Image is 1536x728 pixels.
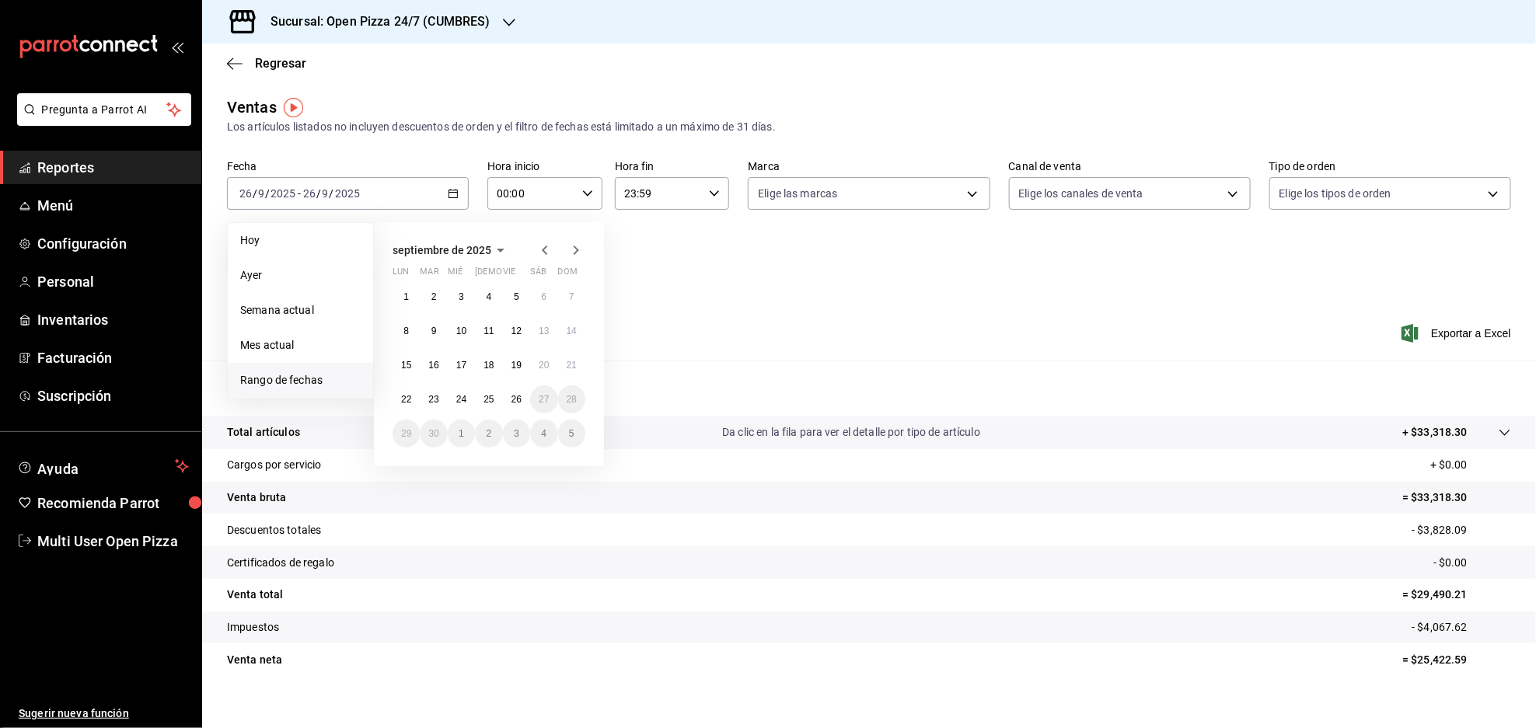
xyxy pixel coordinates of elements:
abbr: viernes [503,266,515,283]
button: open_drawer_menu [171,40,183,53]
label: Fecha [227,162,469,172]
button: 2 de octubre de 2025 [475,420,502,448]
abbr: 24 de septiembre de 2025 [456,394,466,405]
abbr: 3 de octubre de 2025 [514,428,519,439]
span: Rango de fechas [240,372,361,388]
abbr: 9 de septiembre de 2025 [431,326,437,336]
span: Recomienda Parrot [37,493,189,514]
p: Impuestos [227,619,279,636]
span: Semana actual [240,302,361,319]
input: ---- [270,187,296,200]
abbr: 20 de septiembre de 2025 [539,360,549,371]
button: septiembre de 2025 [393,241,510,260]
button: 28 de septiembre de 2025 [558,385,585,413]
button: 3 de octubre de 2025 [503,420,530,448]
button: 25 de septiembre de 2025 [475,385,502,413]
p: Venta neta [227,652,282,668]
button: 17 de septiembre de 2025 [448,351,475,379]
abbr: 23 de septiembre de 2025 [428,394,438,405]
span: Facturación [37,347,189,368]
span: Ayer [240,267,361,284]
p: Resumen [227,379,1511,398]
span: Elige los tipos de orden [1279,186,1391,201]
button: 8 de septiembre de 2025 [393,317,420,345]
abbr: 18 de septiembre de 2025 [483,360,494,371]
abbr: jueves [475,266,567,283]
a: Pregunta a Parrot AI [11,113,191,129]
button: 19 de septiembre de 2025 [503,351,530,379]
abbr: 6 de septiembre de 2025 [541,291,546,302]
p: Cargos por servicio [227,457,322,473]
button: 2 de septiembre de 2025 [420,283,447,311]
label: Canal de venta [1009,162,1251,172]
button: Exportar a Excel [1405,324,1511,343]
p: + $33,318.30 [1402,424,1468,441]
p: = $33,318.30 [1402,489,1511,506]
button: 6 de septiembre de 2025 [530,283,557,311]
button: 12 de septiembre de 2025 [503,317,530,345]
button: 18 de septiembre de 2025 [475,351,502,379]
button: 3 de septiembre de 2025 [448,283,475,311]
abbr: 14 de septiembre de 2025 [567,326,577,336]
abbr: 7 de septiembre de 2025 [569,291,574,302]
abbr: 21 de septiembre de 2025 [567,360,577,371]
span: Menú [37,195,189,216]
button: 9 de septiembre de 2025 [420,317,447,345]
button: 1 de septiembre de 2025 [393,283,420,311]
span: Multi User Open Pizza [37,531,189,552]
abbr: 5 de septiembre de 2025 [514,291,519,302]
abbr: miércoles [448,266,463,283]
span: Sugerir nueva función [19,705,189,722]
abbr: 1 de octubre de 2025 [459,428,464,439]
button: 15 de septiembre de 2025 [393,351,420,379]
p: - $0.00 [1433,555,1511,571]
button: 27 de septiembre de 2025 [530,385,557,413]
p: Venta bruta [227,489,286,506]
label: Marca [748,162,990,172]
abbr: 2 de septiembre de 2025 [431,291,437,302]
input: -- [239,187,253,200]
p: - $4,067.62 [1412,619,1511,636]
button: 24 de septiembre de 2025 [448,385,475,413]
abbr: 17 de septiembre de 2025 [456,360,466,371]
button: 20 de septiembre de 2025 [530,351,557,379]
abbr: 25 de septiembre de 2025 [483,394,494,405]
abbr: domingo [558,266,578,283]
abbr: 3 de septiembre de 2025 [459,291,464,302]
abbr: 27 de septiembre de 2025 [539,394,549,405]
abbr: 11 de septiembre de 2025 [483,326,494,336]
span: septiembre de 2025 [393,244,491,256]
p: + $0.00 [1430,457,1511,473]
label: Hora inicio [487,162,602,172]
p: - $3,828.09 [1412,522,1511,538]
img: Tooltip marker [284,98,303,117]
button: 26 de septiembre de 2025 [503,385,530,413]
button: 4 de octubre de 2025 [530,420,557,448]
span: / [316,187,321,200]
label: Hora fin [615,162,730,172]
abbr: 26 de septiembre de 2025 [511,394,522,405]
button: 22 de septiembre de 2025 [393,385,420,413]
span: Mes actual [240,337,361,354]
button: 30 de septiembre de 2025 [420,420,447,448]
abbr: 15 de septiembre de 2025 [401,360,411,371]
abbr: 12 de septiembre de 2025 [511,326,522,336]
p: Descuentos totales [227,522,321,538]
abbr: sábado [530,266,546,283]
button: Pregunta a Parrot AI [17,93,191,126]
button: 5 de octubre de 2025 [558,420,585,448]
button: 13 de septiembre de 2025 [530,317,557,345]
button: 5 de septiembre de 2025 [503,283,530,311]
span: / [265,187,270,200]
abbr: 2 de octubre de 2025 [487,428,492,439]
button: 14 de septiembre de 2025 [558,317,585,345]
span: Suscripción [37,385,189,406]
abbr: 4 de septiembre de 2025 [487,291,492,302]
input: -- [257,187,265,200]
abbr: lunes [393,266,409,283]
abbr: 19 de septiembre de 2025 [511,360,522,371]
abbr: 5 de octubre de 2025 [569,428,574,439]
div: Los artículos listados no incluyen descuentos de orden y el filtro de fechas está limitado a un m... [227,119,1511,135]
span: - [298,187,301,200]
